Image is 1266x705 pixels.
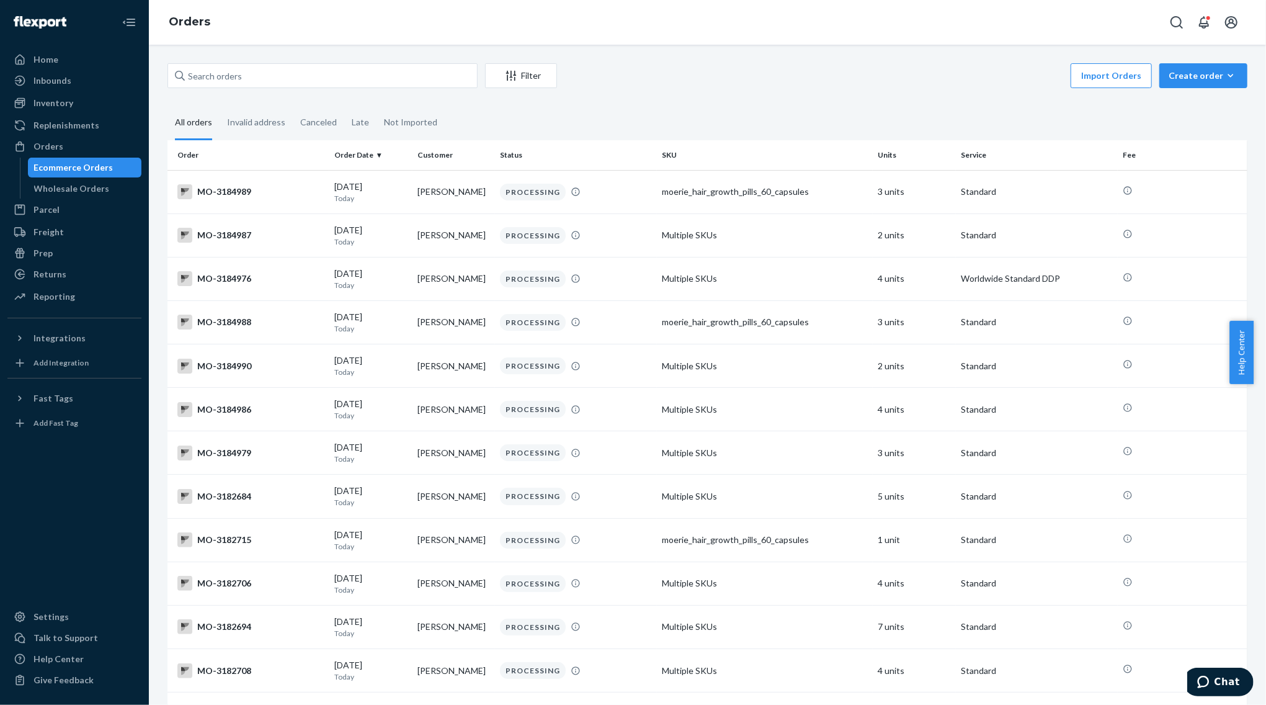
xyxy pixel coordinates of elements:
[33,119,99,132] div: Replenishments
[412,605,495,649] td: [PERSON_NAME]
[7,328,141,348] button: Integrations
[873,344,956,388] td: 2 units
[34,161,114,174] div: Ecommerce Orders
[334,193,407,204] p: Today
[7,71,141,91] a: Inbounds
[159,4,220,40] ol: breadcrumbs
[500,314,566,331] div: PROCESSING
[412,649,495,693] td: [PERSON_NAME]
[7,243,141,263] a: Prep
[7,264,141,284] a: Returns
[334,224,407,247] div: [DATE]
[961,621,1113,633] p: Standard
[1229,321,1254,384] button: Help Center
[334,280,407,290] p: Today
[169,15,210,29] a: Orders
[334,181,407,204] div: [DATE]
[500,357,566,374] div: PROCESSING
[7,93,141,113] a: Inventory
[334,311,407,334] div: [DATE]
[177,184,324,199] div: MO-3184989
[334,454,407,464] p: Today
[33,611,69,623] div: Settings
[961,360,1113,372] p: Standard
[873,431,956,475] td: 3 units
[334,541,407,552] p: Today
[500,575,566,592] div: PROCESSING
[177,489,324,504] div: MO-3182684
[334,585,407,595] p: Today
[33,268,66,281] div: Returns
[334,497,407,508] p: Today
[657,344,873,388] td: Multiple SKUs
[33,74,71,87] div: Inbounds
[657,475,873,518] td: Multiple SKUs
[227,106,285,138] div: Invalid address
[33,392,73,405] div: Fast Tags
[334,323,407,334] p: Today
[7,222,141,242] a: Freight
[33,247,53,259] div: Prep
[1192,10,1216,35] button: Open notifications
[167,63,478,88] input: Search orders
[33,290,75,303] div: Reporting
[334,367,407,377] p: Today
[412,475,495,518] td: [PERSON_NAME]
[33,332,86,344] div: Integrations
[334,616,407,639] div: [DATE]
[7,628,141,648] button: Talk to Support
[412,257,495,300] td: [PERSON_NAME]
[657,213,873,257] td: Multiple SKUs
[28,158,142,177] a: Ecommerce Orders
[485,63,557,88] button: Filter
[7,200,141,220] a: Parcel
[662,534,868,546] div: moerie_hair_growth_pills_60_capsules
[961,229,1113,241] p: Standard
[412,562,495,605] td: [PERSON_NAME]
[657,431,873,475] td: Multiple SKUs
[1219,10,1244,35] button: Open account menu
[334,267,407,290] div: [DATE]
[28,179,142,199] a: Wholesale Orders
[7,649,141,669] a: Help Center
[33,632,98,644] div: Talk to Support
[7,607,141,627] a: Settings
[177,228,324,243] div: MO-3184987
[33,357,89,368] div: Add Integration
[117,10,141,35] button: Close Navigation
[412,170,495,213] td: [PERSON_NAME]
[486,70,556,82] div: Filter
[873,562,956,605] td: 4 units
[495,140,657,170] th: Status
[657,562,873,605] td: Multiple SKUs
[177,402,324,417] div: MO-3184986
[329,140,412,170] th: Order Date
[33,53,58,66] div: Home
[500,271,566,287] div: PROCESSING
[177,315,324,330] div: MO-3184988
[412,518,495,562] td: [PERSON_NAME]
[961,186,1113,198] p: Standard
[34,182,110,195] div: Wholesale Orders
[961,403,1113,416] p: Standard
[7,353,141,373] a: Add Integration
[961,490,1113,503] p: Standard
[500,619,566,635] div: PROCESSING
[873,300,956,344] td: 3 units
[500,401,566,418] div: PROCESSING
[334,441,407,464] div: [DATE]
[1159,63,1247,88] button: Create order
[961,534,1113,546] p: Standard
[334,410,407,421] p: Today
[33,418,78,428] div: Add Fast Tag
[33,204,60,216] div: Parcel
[7,388,141,408] button: Fast Tags
[334,354,407,377] div: [DATE]
[662,316,868,328] div: moerie_hair_growth_pills_60_capsules
[384,106,437,138] div: Not Imported
[961,272,1113,285] p: Worldwide Standard DDP
[1071,63,1152,88] button: Import Orders
[873,388,956,431] td: 4 units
